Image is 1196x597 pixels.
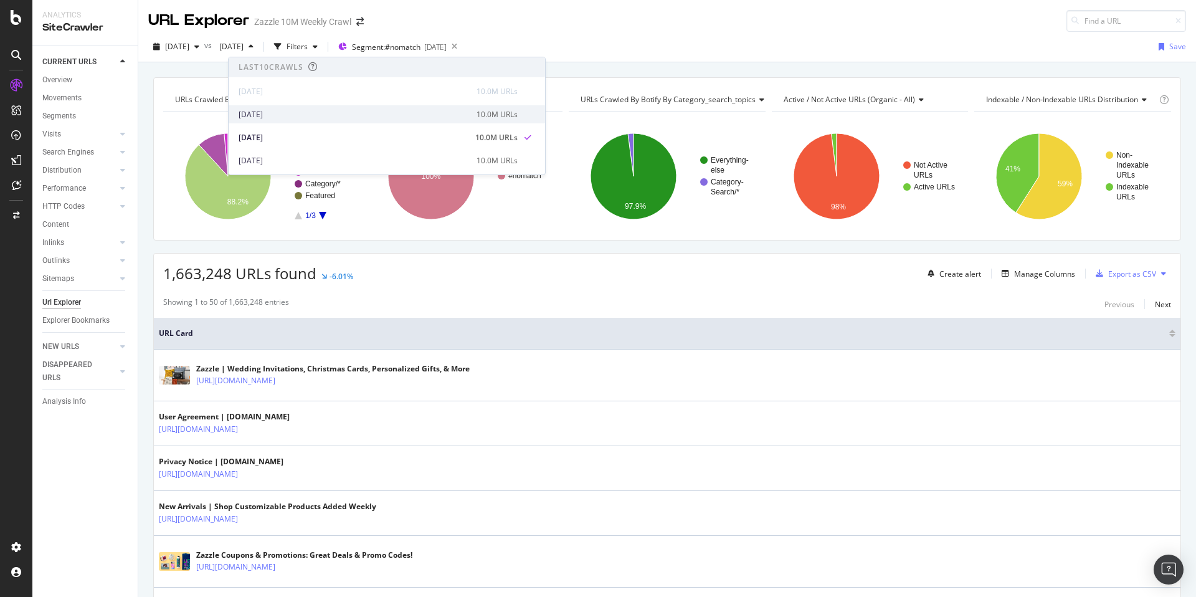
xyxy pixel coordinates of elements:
a: [URL][DOMAIN_NAME] [196,375,275,387]
a: Movements [42,92,129,105]
div: [DATE] [239,132,468,143]
text: 41% [1005,165,1020,173]
a: Distribution [42,164,116,177]
div: [DATE] [239,155,469,166]
div: Movements [42,92,82,105]
img: main image [159,552,190,571]
div: User Agreement | [DOMAIN_NAME] [159,411,292,423]
svg: A chart. [366,122,563,231]
text: Active URLs [914,183,955,191]
text: Indexable [1116,161,1149,170]
div: Segments [42,110,76,123]
button: Filters [269,37,323,57]
div: 10.0M URLs [477,155,518,166]
button: Export as CSV [1091,264,1156,284]
button: Next [1155,297,1171,312]
div: Performance [42,182,86,195]
div: Sitemaps [42,272,74,285]
text: Category- [711,178,744,186]
text: 59% [1058,179,1073,188]
div: Explorer Bookmarks [42,314,110,327]
a: [URL][DOMAIN_NAME] [159,513,238,525]
div: 10.0M URLs [477,86,518,97]
text: 1/3 [305,211,316,220]
div: Inlinks [42,236,64,249]
span: URLs Crawled By Botify By category_search_topics [581,94,756,105]
span: 1,663,248 URLs found [163,263,316,284]
text: URLs [1116,171,1135,179]
input: Find a URL [1066,10,1186,32]
div: arrow-right-arrow-left [356,17,364,26]
div: DISAPPEARED URLS [42,358,105,384]
div: Open Intercom Messenger [1154,555,1184,585]
span: Segment: #nomatch [352,42,420,52]
div: New Arrivals | Shop Customizable Products Added Weekly [159,501,376,512]
text: #nomatch [508,171,541,180]
div: Search Engines [42,146,94,159]
a: Overview [42,74,129,87]
div: Showing 1 to 50 of 1,663,248 entries [163,297,289,312]
text: 100% [421,172,440,181]
svg: A chart. [772,122,969,231]
div: Content [42,218,69,231]
div: Outlinks [42,254,70,267]
a: Url Explorer [42,296,129,309]
a: [URL][DOMAIN_NAME] [159,423,238,436]
div: [DATE] [424,42,447,52]
text: Everything- [711,156,749,165]
div: Create alert [939,269,981,279]
a: Visits [42,128,116,141]
button: [DATE] [214,37,259,57]
span: vs [204,40,214,50]
a: Segments [42,110,129,123]
a: Explorer Bookmarks [42,314,129,327]
span: Active / Not Active URLs (organic - all) [784,94,915,105]
button: [DATE] [148,37,204,57]
button: Manage Columns [997,266,1075,281]
div: Last 10 Crawls [239,62,303,72]
div: Url Explorer [42,296,81,309]
div: Analysis Info [42,395,86,408]
div: Distribution [42,164,82,177]
svg: A chart. [974,122,1171,231]
h4: Indexable / Non-Indexable URLs Distribution [984,90,1157,110]
svg: A chart. [569,122,766,231]
div: [DATE] [239,109,469,120]
div: -6.01% [330,271,353,282]
a: Search Engines [42,146,116,159]
a: Outlinks [42,254,116,267]
span: 2025 Jul. 4th [214,41,244,52]
span: Indexable / Non-Indexable URLs distribution [986,94,1138,105]
img: main image [159,366,190,384]
text: URLs [914,171,933,179]
div: Next [1155,299,1171,310]
span: 2025 Sep. 5th [165,41,189,52]
div: 10.0M URLs [475,132,518,143]
div: Save [1169,41,1186,52]
svg: A chart. [163,122,360,231]
span: URL Card [159,328,1166,339]
h4: URLs Crawled By Botify By pagetype [173,90,349,110]
div: Export as CSV [1108,269,1156,279]
text: Featured [305,191,335,200]
div: Zazzle 10M Weekly Crawl [254,16,351,28]
a: Performance [42,182,116,195]
text: URLs [1116,193,1135,201]
text: Category/* [305,179,341,188]
div: Overview [42,74,72,87]
a: Analysis Info [42,395,129,408]
div: NEW URLS [42,340,79,353]
a: DISAPPEARED URLS [42,358,116,384]
div: 10.0M URLs [477,109,518,120]
text: Not Active [914,161,947,170]
div: CURRENT URLS [42,55,97,69]
div: Zazzle Coupons & Promotions: Great Deals & Promo Codes! [196,550,412,561]
div: Manage Columns [1014,269,1075,279]
h4: Active / Not Active URLs [781,90,957,110]
div: Zazzle | Wedding Invitations, Christmas Cards, Personalized Gifts, & More [196,363,470,375]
